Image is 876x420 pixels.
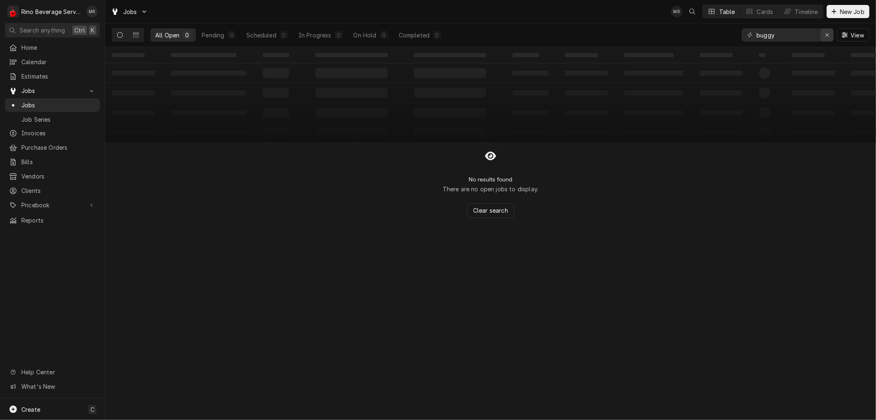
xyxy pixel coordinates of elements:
div: Timeline [795,7,818,16]
button: Search anythingCtrlK [5,23,100,37]
a: Job Series [5,113,100,126]
button: Erase input [821,28,834,42]
button: Clear search [467,203,514,218]
a: Purchase Orders [5,141,100,154]
div: MR [671,6,683,17]
a: Calendar [5,55,100,69]
div: 0 [382,31,386,39]
span: What's New [21,382,95,391]
div: Completed [399,31,430,39]
a: Go to Pricebook [5,198,100,212]
button: New Job [827,5,869,18]
span: Create [21,406,40,413]
span: Ctrl [74,26,85,35]
div: All Open [155,31,179,39]
span: Bills [21,158,96,166]
a: Invoices [5,126,100,140]
div: On Hold [354,31,377,39]
div: 0 [184,31,189,39]
span: Job Series [21,115,96,124]
div: Melissa Rinehart's Avatar [86,6,98,17]
span: Clear search [471,206,510,215]
input: Keyword search [756,28,818,42]
span: ‌ [792,53,825,57]
span: ‌ [112,53,145,57]
span: ‌ [565,53,598,57]
span: K [91,26,94,35]
div: Melissa Rinehart's Avatar [671,6,683,17]
span: ‌ [315,53,388,57]
span: ‌ [263,53,289,57]
div: Scheduled [246,31,276,39]
span: Clients [21,186,96,195]
span: Jobs [21,86,83,95]
span: Home [21,43,96,52]
span: Vendors [21,172,96,181]
span: ‌ [700,53,733,57]
div: MR [86,6,98,17]
span: Invoices [21,129,96,137]
div: Rino Beverage Service's Avatar [7,6,19,17]
div: In Progress [299,31,331,39]
div: Table [719,7,735,16]
span: Reports [21,216,96,225]
span: Search anything [20,26,65,35]
a: Estimates [5,70,100,83]
p: There are no open jobs to display. [443,185,538,193]
span: New Job [838,7,866,16]
div: Rino Beverage Service [21,7,82,16]
div: 0 [435,31,439,39]
span: ‌ [759,53,766,57]
span: ‌ [513,53,539,57]
button: View [837,28,869,42]
a: Go to Jobs [108,5,151,19]
a: Go to What's New [5,380,100,393]
div: Cards [757,7,773,16]
a: Go to Help Center [5,365,100,379]
span: ‌ [624,53,674,57]
div: 0 [229,31,234,39]
span: Jobs [123,7,137,16]
span: ‌ [414,53,486,57]
span: Estimates [21,72,96,81]
table: All Open Jobs List Loading [105,47,876,142]
div: R [7,6,19,17]
span: Jobs [21,101,96,109]
a: Home [5,41,100,54]
div: Pending [202,31,224,39]
span: Calendar [21,58,96,66]
button: Open search [686,5,699,18]
h2: No results found [469,176,513,183]
a: Reports [5,213,100,227]
a: Clients [5,184,100,197]
div: 0 [336,31,341,39]
span: Pricebook [21,201,83,209]
div: 0 [281,31,286,39]
span: View [849,31,866,39]
span: C [90,405,94,414]
a: Jobs [5,98,100,112]
a: Bills [5,155,100,169]
a: Go to Jobs [5,84,100,97]
span: Help Center [21,368,95,376]
span: Purchase Orders [21,143,96,152]
span: ‌ [171,53,237,57]
a: Vendors [5,169,100,183]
